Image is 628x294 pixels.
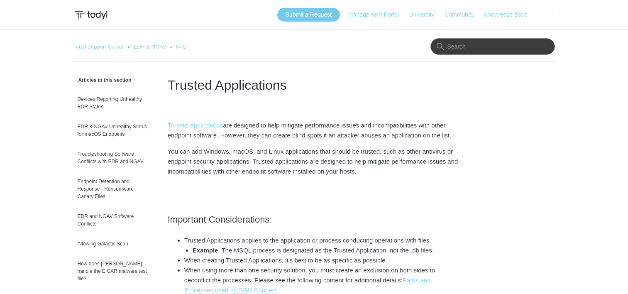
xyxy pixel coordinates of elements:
a: EDR & NGAV [133,44,166,50]
a: Management Portal [348,10,407,19]
p: You can add Windows, macOS, and Linux applications that should be trusted, such as other antiviru... [168,147,461,176]
a: EDR & NGAV Unhealthy Status for macOS Endpoints [73,119,155,142]
a: Knowledge Base [484,10,536,19]
a: Endpoint Detention and Response - Ransomware Canary Files [73,174,155,204]
a: How does [PERSON_NAME] handle the EICAR malware test file? [73,256,155,287]
h2: Important Considerations: [168,212,461,227]
li: : The MSQL process is designated as the Trusted Application, not the .db files. [193,245,461,255]
input: Search [430,38,555,55]
strong: Example [193,247,218,254]
a: Allowing Galactic Scan [73,236,155,252]
h1: Trusted Applications [168,75,461,95]
a: FAQ [176,44,187,50]
a: Devices Reporting Unhealthy EDR States [73,91,155,115]
img: Todyl Support Center Help Center home page [73,7,109,23]
a: EDR and NGAV Software Conflicts [73,208,155,232]
li: FAQ [168,44,186,50]
a: Community [445,10,482,19]
a: Todyl Support Center [73,44,124,50]
li: Trusted Applications applies to the application or process conducting operations with files. [184,235,461,255]
p: are designed to help mitigate performance issues and incompatibilities with other endpoint softwa... [168,120,461,140]
a: Submit a Request [277,8,340,22]
li: EDR & NGAV [125,44,168,50]
li: Todyl Support Center [73,44,126,50]
a: University [409,10,442,19]
a: Trusted applications [168,122,223,129]
a: Troubleshooting Software Conflicts with EDR and NGAV [73,146,155,169]
li: When creating Trusted Applications, it’s best to be as specific as possible. [184,255,461,265]
span: Articles in this section [73,77,132,83]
